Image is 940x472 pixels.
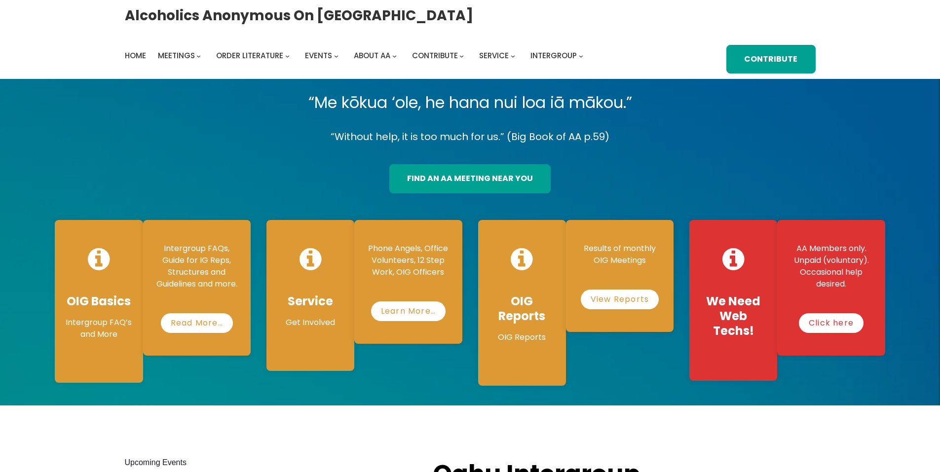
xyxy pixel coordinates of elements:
[392,53,397,58] button: About AA submenu
[65,294,133,309] h4: OIG Basics
[576,243,664,266] p: Results of monthly OIG Meetings
[412,49,458,63] a: Contribute
[579,53,583,58] button: Intergroup submenu
[305,50,332,61] span: Events
[412,50,458,61] span: Contribute
[158,50,195,61] span: Meetings
[479,50,509,61] span: Service
[161,313,233,333] a: Read More…
[511,53,515,58] button: Service submenu
[530,50,577,61] span: Intergroup
[285,53,290,58] button: Order Literature submenu
[125,49,146,63] a: Home
[216,50,283,61] span: Order Literature
[334,53,338,58] button: Events submenu
[364,243,452,278] p: Phone Angels, Office Volunteers, 12 Step Work, OIG Officers
[530,49,577,63] a: Intergroup
[787,243,875,290] p: AA Members only. Unpaid (voluntary). Occasional help desired.
[354,49,390,63] a: About AA
[47,128,893,145] p: “Without help, it is too much for us.” (Big Book of AA p.59)
[488,294,556,324] h4: OIG Reports
[799,313,864,333] a: Click here
[276,294,344,309] h4: Service
[125,457,414,469] h2: Upcoming Events
[65,317,133,340] p: Intergroup FAQ’s and More
[459,53,464,58] button: Contribute submenu
[699,294,767,338] h4: We Need Web Techs!
[354,50,390,61] span: About AA
[153,243,241,290] p: Intergroup FAQs, Guide for IG Reps, Structures and Guidelines and more.
[371,301,446,321] a: Learn More…
[305,49,332,63] a: Events
[158,49,195,63] a: Meetings
[389,164,551,193] a: find an aa meeting near you
[488,331,556,343] p: OIG Reports
[125,3,473,28] a: Alcoholics Anonymous on [GEOGRAPHIC_DATA]
[125,49,587,63] nav: Intergroup
[479,49,509,63] a: Service
[726,45,815,74] a: Contribute
[581,290,659,309] a: View Reports
[196,53,201,58] button: Meetings submenu
[276,317,344,328] p: Get Involved
[125,50,146,61] span: Home
[47,89,893,116] p: “Me kōkua ‘ole, he hana nui loa iā mākou.”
